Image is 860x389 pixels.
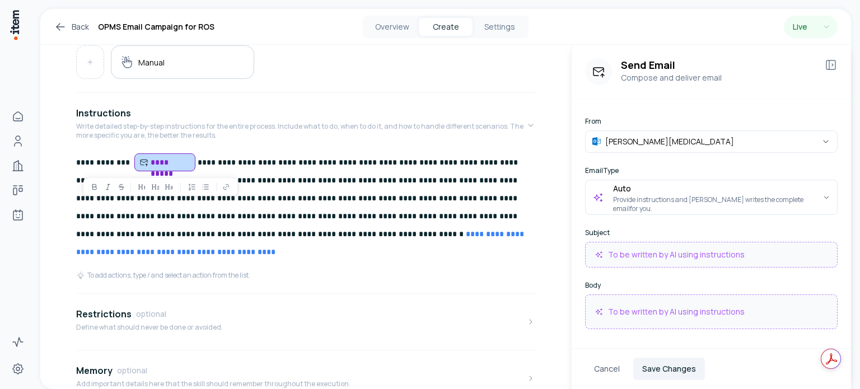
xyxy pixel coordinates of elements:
button: Settings [473,18,526,36]
label: Body [585,281,838,290]
button: InstructionsWrite detailed step-by-step instructions for the entire process. Include what to do, ... [76,97,535,153]
a: People [7,130,29,152]
p: Compose and deliver email [621,72,815,84]
p: Add important details here that the skill should remember throughout the execution. [76,379,350,388]
button: Overview [365,18,419,36]
button: Cancel [585,358,629,380]
p: Define what should never be done or avoided. [76,323,223,332]
h4: Instructions [76,106,131,120]
a: Settings [7,358,29,380]
button: Save Changes [633,358,705,380]
p: To be written by AI using instructions [608,306,745,317]
a: Companies [7,154,29,177]
img: Item Brain Logo [9,9,20,41]
label: Subject [585,228,838,237]
h5: Manual [138,57,165,68]
a: Deals [7,179,29,201]
label: From [585,117,838,126]
div: InstructionsWrite detailed step-by-step instructions for the entire process. Include what to do, ... [76,153,535,289]
a: Agents [7,204,29,226]
label: Email Type [585,166,838,175]
h1: OPMS Email Campaign for ROS [98,20,214,34]
h4: Memory [76,364,113,377]
span: optional [136,308,166,320]
div: Triggers [76,45,535,88]
button: RestrictionsoptionalDefine what should never be done or avoided. [76,298,535,345]
button: Create [419,18,473,36]
p: Write detailed step-by-step instructions for the entire process. Include what to do, when to do i... [76,122,526,140]
div: To add actions, type / and select an action from the list. [76,271,250,280]
h4: Restrictions [76,307,132,321]
a: Home [7,105,29,128]
span: optional [117,365,147,376]
button: Link [219,180,233,194]
a: Back [54,20,89,34]
p: To be written by AI using instructions [608,249,745,260]
h3: Send Email [621,58,815,72]
a: Activity [7,331,29,353]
